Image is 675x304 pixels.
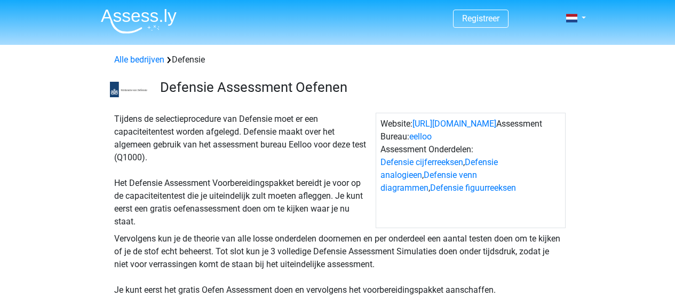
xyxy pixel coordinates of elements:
a: Alle bedrijven [114,54,164,65]
div: Tijdens de selectieprocedure van Defensie moet er een capaciteitentest worden afgelegd. Defensie ... [110,113,376,228]
div: Website: Assessment Bureau: Assessment Onderdelen: , , , [376,113,566,228]
div: Vervolgens kun je de theorie van alle losse onderdelen doornemen en per onderdeel een aantal test... [110,232,566,297]
a: Defensie analogieen [380,157,498,180]
a: Defensie venn diagrammen [380,170,477,193]
a: Defensie cijferreeksen [380,157,463,167]
a: eelloo [409,131,432,142]
a: [URL][DOMAIN_NAME] [412,119,496,129]
a: Registreer [462,13,499,24]
div: Defensie [110,53,566,66]
img: Assessly [101,9,177,34]
h3: Defensie Assessment Oefenen [160,79,558,96]
a: Defensie figuurreeksen [430,183,516,193]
